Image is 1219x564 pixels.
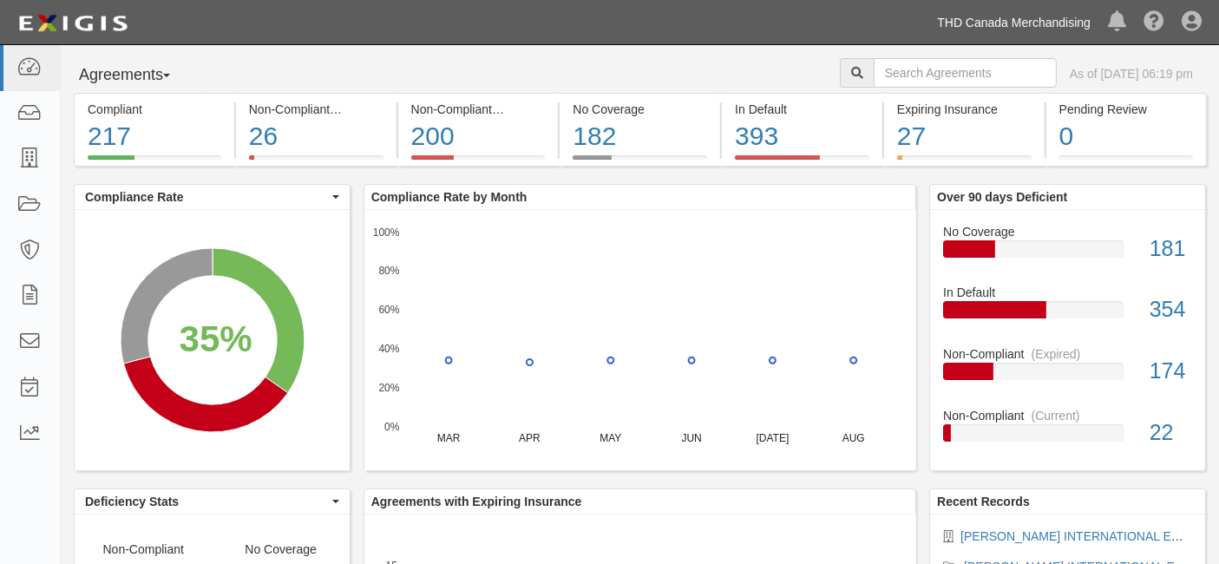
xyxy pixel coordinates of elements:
[930,284,1205,301] div: In Default
[180,313,252,365] div: 35%
[75,185,350,209] button: Compliance Rate
[735,101,869,118] div: In Default
[13,8,133,39] img: logo-5460c22ac91f19d4615b14bd174203de0afe785f0fc80cf4dbbc73dc1793850b.png
[85,188,328,206] span: Compliance Rate
[842,432,865,444] text: AUG
[943,223,1192,285] a: No Coverage181
[411,118,546,155] div: 200
[88,118,221,155] div: 217
[378,382,399,394] text: 20%
[930,345,1205,363] div: Non-Compliant
[236,155,397,169] a: Non-Compliant(Current)26
[74,155,234,169] a: Compliant217
[249,101,383,118] div: Non-Compliant (Current)
[384,420,400,432] text: 0%
[249,118,383,155] div: 26
[373,226,400,238] text: 100%
[378,265,399,277] text: 80%
[398,155,559,169] a: Non-Compliant(Expired)200
[437,432,461,444] text: MAR
[943,345,1192,407] a: Non-Compliant(Expired)174
[1059,118,1193,155] div: 0
[75,210,350,470] svg: A chart.
[74,58,204,93] button: Agreements
[371,190,528,204] b: Compliance Rate by Month
[1032,345,1081,363] div: (Expired)
[897,101,1032,118] div: Expiring Insurance
[930,407,1205,424] div: Non-Compliant
[1032,407,1080,424] div: (Current)
[1137,417,1205,449] div: 22
[88,101,221,118] div: Compliant
[930,223,1205,240] div: No Coverage
[884,155,1045,169] a: Expiring Insurance27
[573,118,707,155] div: 182
[897,118,1032,155] div: 27
[371,495,582,508] b: Agreements with Expiring Insurance
[928,5,1099,40] a: THD Canada Merchandising
[943,284,1192,345] a: In Default354
[1070,65,1193,82] div: As of [DATE] 06:19 pm
[1137,356,1205,387] div: 174
[378,343,399,355] text: 40%
[1046,155,1207,169] a: Pending Review0
[364,210,916,470] svg: A chart.
[378,304,399,316] text: 60%
[756,432,789,444] text: [DATE]
[1137,294,1205,325] div: 354
[943,407,1192,456] a: Non-Compliant(Current)22
[519,432,541,444] text: APR
[937,190,1067,204] b: Over 90 days Deficient
[1144,12,1164,33] i: Help Center - Complianz
[560,155,720,169] a: No Coverage182
[337,101,385,118] div: (Current)
[937,495,1030,508] b: Recent Records
[874,58,1057,88] input: Search Agreements
[1059,101,1193,118] div: Pending Review
[85,493,328,510] span: Deficiency Stats
[75,489,350,514] button: Deficiency Stats
[600,432,621,444] text: MAY
[735,118,869,155] div: 393
[499,101,548,118] div: (Expired)
[681,432,701,444] text: JUN
[1137,233,1205,265] div: 181
[411,101,546,118] div: Non-Compliant (Expired)
[573,101,707,118] div: No Coverage
[722,155,882,169] a: In Default393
